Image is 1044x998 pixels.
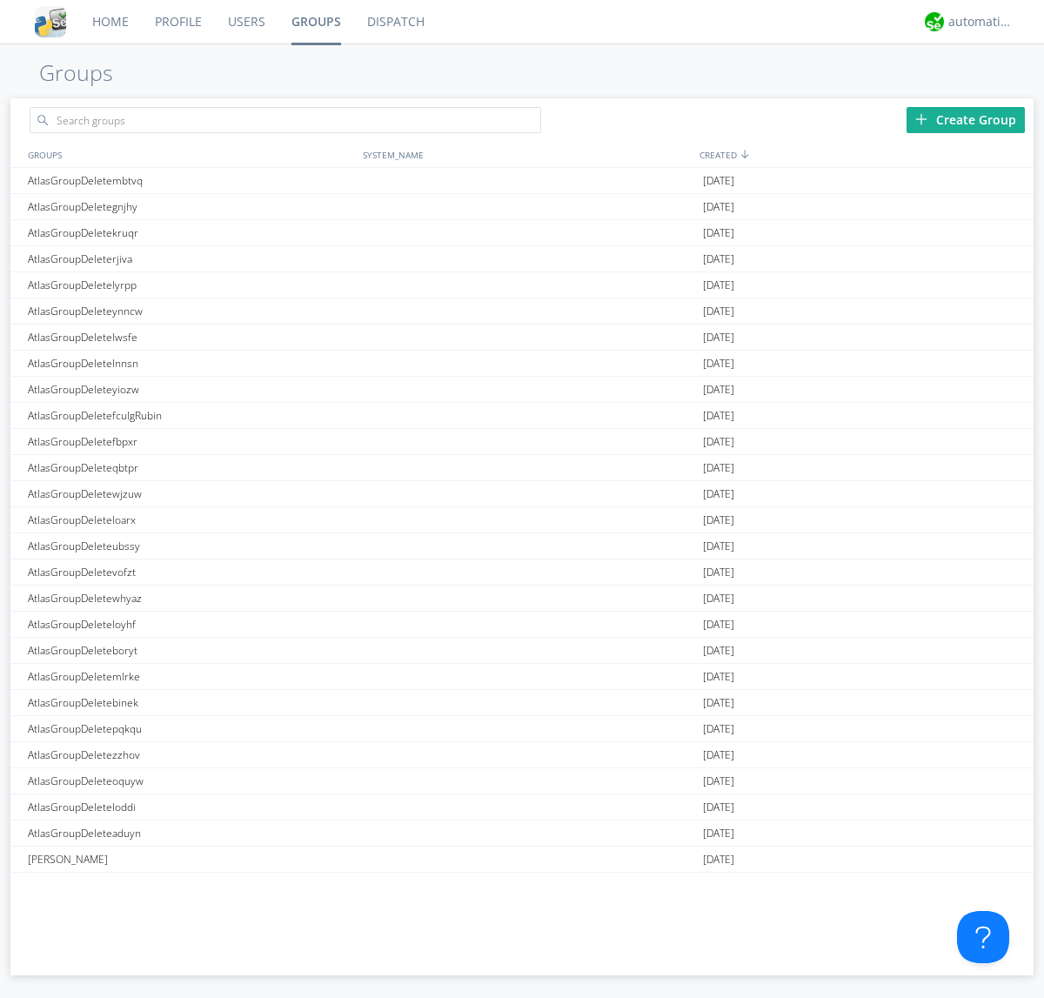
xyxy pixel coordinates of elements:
[23,794,358,820] div: AtlasGroupDeleteloddi
[23,690,358,715] div: AtlasGroupDeletebinek
[10,559,1034,586] a: AtlasGroupDeletevofzt[DATE]
[23,351,358,376] div: AtlasGroupDeletelnnsn
[957,911,1009,963] iframe: Toggle Customer Support
[23,481,358,506] div: AtlasGroupDeletewjzuw
[10,168,1034,194] a: AtlasGroupDeletembtvq[DATE]
[703,586,734,612] span: [DATE]
[23,559,358,585] div: AtlasGroupDeletevofzt
[23,664,358,689] div: AtlasGroupDeletemlrke
[10,768,1034,794] a: AtlasGroupDeleteoquyw[DATE]
[10,194,1034,220] a: AtlasGroupDeletegnjhy[DATE]
[10,325,1034,351] a: AtlasGroupDeletelwsfe[DATE]
[23,194,358,219] div: AtlasGroupDeletegnjhy
[23,142,354,167] div: GROUPS
[703,533,734,559] span: [DATE]
[30,107,541,133] input: Search groups
[703,664,734,690] span: [DATE]
[23,325,358,350] div: AtlasGroupDeletelwsfe
[23,403,358,428] div: AtlasGroupDeletefculgRubin
[703,690,734,716] span: [DATE]
[948,13,1014,30] div: automation+atlas
[703,559,734,586] span: [DATE]
[703,377,734,403] span: [DATE]
[703,612,734,638] span: [DATE]
[703,638,734,664] span: [DATE]
[23,612,358,637] div: AtlasGroupDeleteloyhf
[23,847,358,872] div: [PERSON_NAME]
[703,716,734,742] span: [DATE]
[10,612,1034,638] a: AtlasGroupDeleteloyhf[DATE]
[10,690,1034,716] a: AtlasGroupDeletebinek[DATE]
[23,533,358,559] div: AtlasGroupDeleteubssy
[10,403,1034,429] a: AtlasGroupDeletefculgRubin[DATE]
[23,768,358,794] div: AtlasGroupDeleteoquyw
[703,272,734,298] span: [DATE]
[23,873,358,898] div: AtlasGroupDefaultTest
[703,298,734,325] span: [DATE]
[907,107,1025,133] div: Create Group
[10,272,1034,298] a: AtlasGroupDeletelyrpp[DATE]
[23,716,358,741] div: AtlasGroupDeletepqkqu
[23,220,358,245] div: AtlasGroupDeletekruqr
[925,12,944,31] img: d2d01cd9b4174d08988066c6d424eccd
[23,272,358,298] div: AtlasGroupDeletelyrpp
[703,325,734,351] span: [DATE]
[23,742,358,767] div: AtlasGroupDeletezzhov
[23,377,358,402] div: AtlasGroupDeleteyiozw
[10,298,1034,325] a: AtlasGroupDeleteynncw[DATE]
[10,742,1034,768] a: AtlasGroupDeletezzhov[DATE]
[703,481,734,507] span: [DATE]
[703,768,734,794] span: [DATE]
[10,246,1034,272] a: AtlasGroupDeleterjiva[DATE]
[10,794,1034,821] a: AtlasGroupDeleteloddi[DATE]
[703,194,734,220] span: [DATE]
[23,168,358,193] div: AtlasGroupDeletembtvq
[703,429,734,455] span: [DATE]
[703,351,734,377] span: [DATE]
[703,455,734,481] span: [DATE]
[10,429,1034,455] a: AtlasGroupDeletefbpxr[DATE]
[703,794,734,821] span: [DATE]
[703,873,734,899] span: [DATE]
[703,168,734,194] span: [DATE]
[10,664,1034,690] a: AtlasGroupDeletemlrke[DATE]
[23,246,358,271] div: AtlasGroupDeleterjiva
[35,6,66,37] img: cddb5a64eb264b2086981ab96f4c1ba7
[703,821,734,847] span: [DATE]
[10,716,1034,742] a: AtlasGroupDeletepqkqu[DATE]
[703,403,734,429] span: [DATE]
[23,298,358,324] div: AtlasGroupDeleteynncw
[23,507,358,532] div: AtlasGroupDeleteloarx
[703,847,734,873] span: [DATE]
[10,873,1034,899] a: AtlasGroupDefaultTest[DATE]
[695,142,1034,167] div: CREATED
[10,638,1034,664] a: AtlasGroupDeleteboryt[DATE]
[10,481,1034,507] a: AtlasGroupDeletewjzuw[DATE]
[10,821,1034,847] a: AtlasGroupDeleteaduyn[DATE]
[23,455,358,480] div: AtlasGroupDeleteqbtpr
[10,507,1034,533] a: AtlasGroupDeleteloarx[DATE]
[10,377,1034,403] a: AtlasGroupDeleteyiozw[DATE]
[703,742,734,768] span: [DATE]
[10,533,1034,559] a: AtlasGroupDeleteubssy[DATE]
[703,220,734,246] span: [DATE]
[915,113,927,125] img: plus.svg
[23,821,358,846] div: AtlasGroupDeleteaduyn
[703,507,734,533] span: [DATE]
[10,847,1034,873] a: [PERSON_NAME][DATE]
[10,586,1034,612] a: AtlasGroupDeletewhyaz[DATE]
[23,586,358,611] div: AtlasGroupDeletewhyaz
[358,142,695,167] div: SYSTEM_NAME
[10,220,1034,246] a: AtlasGroupDeletekruqr[DATE]
[10,455,1034,481] a: AtlasGroupDeleteqbtpr[DATE]
[703,246,734,272] span: [DATE]
[23,638,358,663] div: AtlasGroupDeleteboryt
[10,351,1034,377] a: AtlasGroupDeletelnnsn[DATE]
[23,429,358,454] div: AtlasGroupDeletefbpxr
